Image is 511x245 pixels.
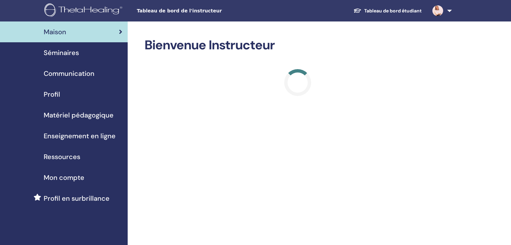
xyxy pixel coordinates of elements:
span: Communication [44,68,94,79]
span: Matériel pédagogique [44,110,114,120]
img: default.jpg [432,5,443,16]
span: Mon compte [44,173,84,183]
span: Enseignement en ligne [44,131,116,141]
span: Tableau de bord de l'instructeur [137,7,238,14]
span: Ressources [44,152,80,162]
a: Tableau de bord étudiant [348,5,427,17]
h2: Bienvenue Instructeur [144,38,451,53]
img: logo.png [44,3,125,18]
span: Profil en surbrillance [44,193,110,203]
img: graduation-cap-white.svg [353,8,361,13]
span: Profil [44,89,60,99]
span: Séminaires [44,48,79,58]
span: Maison [44,27,66,37]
